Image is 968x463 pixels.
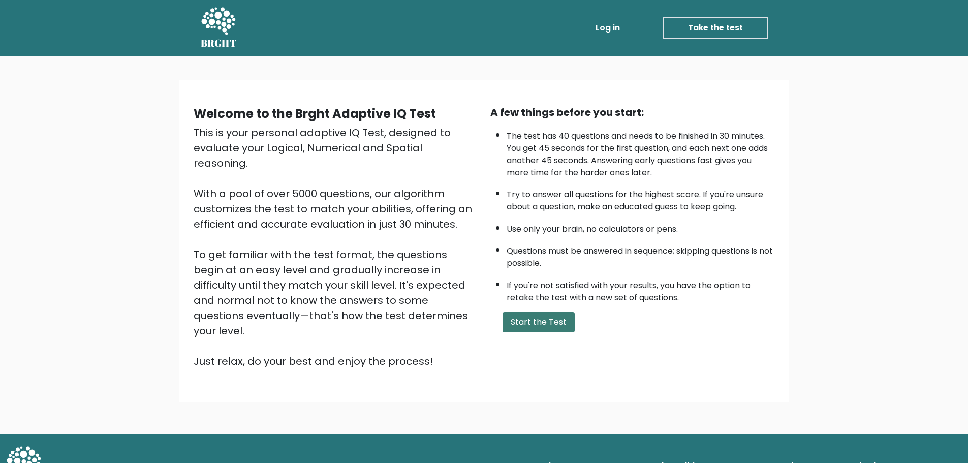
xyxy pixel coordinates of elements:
[663,17,768,39] a: Take the test
[507,125,775,179] li: The test has 40 questions and needs to be finished in 30 minutes. You get 45 seconds for the firs...
[503,312,575,332] button: Start the Test
[201,37,237,49] h5: BRGHT
[194,105,436,122] b: Welcome to the Brght Adaptive IQ Test
[201,4,237,52] a: BRGHT
[591,18,624,38] a: Log in
[490,105,775,120] div: A few things before you start:
[507,183,775,213] li: Try to answer all questions for the highest score. If you're unsure about a question, make an edu...
[507,218,775,235] li: Use only your brain, no calculators or pens.
[507,274,775,304] li: If you're not satisfied with your results, you have the option to retake the test with a new set ...
[194,125,478,369] div: This is your personal adaptive IQ Test, designed to evaluate your Logical, Numerical and Spatial ...
[507,240,775,269] li: Questions must be answered in sequence; skipping questions is not possible.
